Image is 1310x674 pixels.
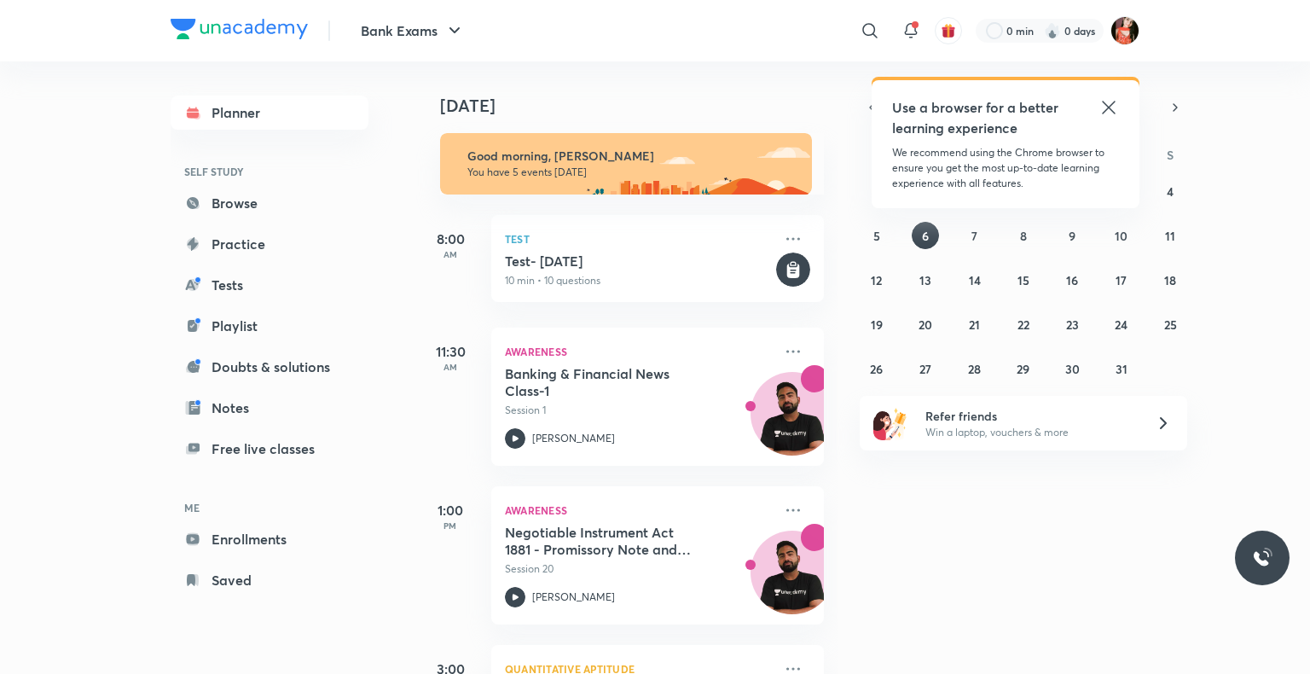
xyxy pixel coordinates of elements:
[171,19,308,44] a: Company Logo
[1058,311,1086,338] button: October 23, 2025
[416,520,484,531] p: PM
[1017,317,1029,333] abbr: October 22, 2025
[416,362,484,372] p: AM
[505,229,773,249] p: Test
[1069,228,1075,244] abbr: October 9, 2025
[912,355,939,382] button: October 27, 2025
[969,317,980,333] abbr: October 21, 2025
[1167,183,1174,200] abbr: October 4, 2025
[892,97,1062,138] h5: Use a browser for a better learning experience
[171,563,368,597] a: Saved
[505,273,773,288] p: 10 min • 10 questions
[171,19,308,39] img: Company Logo
[171,96,368,130] a: Planner
[935,17,962,44] button: avatar
[961,266,988,293] button: October 14, 2025
[1252,548,1272,568] img: ttu
[871,317,883,333] abbr: October 19, 2025
[505,403,773,418] p: Session 1
[1017,361,1029,377] abbr: October 29, 2025
[1010,311,1037,338] button: October 22, 2025
[171,227,368,261] a: Practice
[863,311,890,338] button: October 19, 2025
[863,222,890,249] button: October 5, 2025
[922,228,929,244] abbr: October 6, 2025
[416,249,484,259] p: AM
[971,228,977,244] abbr: October 7, 2025
[751,381,833,463] img: Avatar
[961,311,988,338] button: October 21, 2025
[440,133,812,195] img: morning
[532,431,615,446] p: [PERSON_NAME]
[968,361,981,377] abbr: October 28, 2025
[1108,355,1135,382] button: October 31, 2025
[1058,355,1086,382] button: October 30, 2025
[863,355,890,382] button: October 26, 2025
[969,272,981,288] abbr: October 14, 2025
[351,14,475,48] button: Bank Exams
[1156,311,1184,338] button: October 25, 2025
[1116,361,1127,377] abbr: October 31, 2025
[467,148,797,164] h6: Good morning, [PERSON_NAME]
[1116,272,1127,288] abbr: October 17, 2025
[941,23,956,38] img: avatar
[505,500,773,520] p: Awareness
[863,266,890,293] button: October 12, 2025
[1156,177,1184,205] button: October 4, 2025
[171,309,368,343] a: Playlist
[1017,272,1029,288] abbr: October 15, 2025
[1058,222,1086,249] button: October 9, 2025
[505,341,773,362] p: Awareness
[171,268,368,302] a: Tests
[171,432,368,466] a: Free live classes
[1066,317,1079,333] abbr: October 23, 2025
[440,96,841,116] h4: [DATE]
[919,317,932,333] abbr: October 20, 2025
[1156,266,1184,293] button: October 18, 2025
[871,272,882,288] abbr: October 12, 2025
[1108,222,1135,249] button: October 10, 2025
[961,222,988,249] button: October 7, 2025
[416,500,484,520] h5: 1:00
[1167,147,1174,163] abbr: Saturday
[1066,272,1078,288] abbr: October 16, 2025
[912,222,939,249] button: October 6, 2025
[1010,266,1037,293] button: October 15, 2025
[171,186,368,220] a: Browse
[925,425,1135,440] p: Win a laptop, vouchers & more
[1115,228,1127,244] abbr: October 10, 2025
[1115,317,1127,333] abbr: October 24, 2025
[751,540,833,622] img: Avatar
[912,311,939,338] button: October 20, 2025
[416,341,484,362] h5: 11:30
[171,522,368,556] a: Enrollments
[1164,272,1176,288] abbr: October 18, 2025
[171,493,368,522] h6: ME
[892,145,1119,191] p: We recommend using the Chrome browser to ensure you get the most up-to-date learning experience w...
[873,406,907,440] img: referral
[925,407,1135,425] h6: Refer friends
[919,272,931,288] abbr: October 13, 2025
[1044,22,1061,39] img: streak
[171,350,368,384] a: Doubts & solutions
[912,266,939,293] button: October 13, 2025
[1065,361,1080,377] abbr: October 30, 2025
[873,228,880,244] abbr: October 5, 2025
[505,365,717,399] h5: Banking & Financial News Class-1
[870,361,883,377] abbr: October 26, 2025
[1108,311,1135,338] button: October 24, 2025
[532,590,615,605] p: [PERSON_NAME]
[1108,266,1135,293] button: October 17, 2025
[171,157,368,186] h6: SELF STUDY
[961,355,988,382] button: October 28, 2025
[1110,16,1139,45] img: Minakshi gakre
[467,166,797,179] p: You have 5 events [DATE]
[416,229,484,249] h5: 8:00
[1164,317,1177,333] abbr: October 25, 2025
[171,391,368,425] a: Notes
[1020,228,1027,244] abbr: October 8, 2025
[1165,228,1175,244] abbr: October 11, 2025
[1010,355,1037,382] button: October 29, 2025
[1156,222,1184,249] button: October 11, 2025
[505,561,773,577] p: Session 20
